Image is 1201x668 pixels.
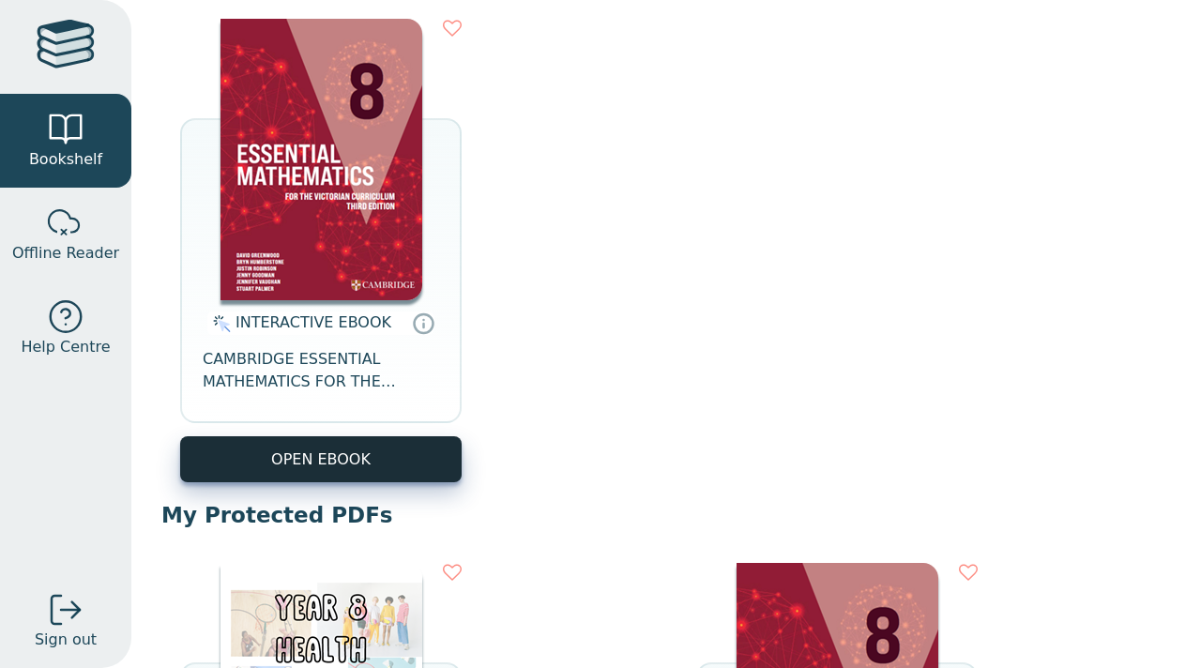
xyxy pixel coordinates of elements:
span: Bookshelf [29,148,102,171]
img: interactive.svg [207,312,231,335]
span: Sign out [35,629,97,651]
a: Interactive eBooks are accessed online via the publisher’s portal. They contain interactive resou... [412,311,434,334]
span: INTERACTIVE EBOOK [236,313,391,331]
span: CAMBRIDGE ESSENTIAL MATHEMATICS FOR THE VICTORIAN CURRICULUM YEAR 8 EBOOK 3E [203,348,439,393]
img: bedfc1f2-ad15-45fb-9889-51f3863b3b8f.png [220,19,422,300]
p: My Protected PDFs [161,501,1171,529]
span: Help Centre [21,336,110,358]
span: Offline Reader [12,242,119,265]
button: OPEN EBOOK [180,436,462,482]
